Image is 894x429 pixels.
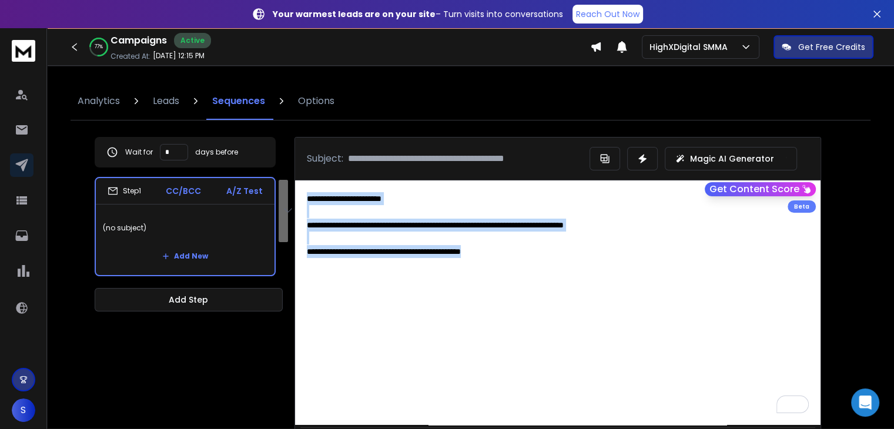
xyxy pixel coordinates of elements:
[205,82,272,120] a: Sequences
[226,185,263,197] p: A/Z Test
[111,33,167,48] h1: Campaigns
[78,94,120,108] p: Analytics
[798,41,865,53] p: Get Free Credits
[108,186,141,196] div: Step 1
[153,244,217,268] button: Add New
[212,94,265,108] p: Sequences
[146,82,186,120] a: Leads
[95,288,283,311] button: Add Step
[125,148,153,157] p: Wait for
[273,8,436,20] strong: Your warmest leads are on your site
[195,148,238,157] p: days before
[649,41,732,53] p: HighXDigital SMMA
[665,147,797,170] button: Magic AI Generator
[690,153,774,165] p: Magic AI Generator
[295,180,821,425] div: To enrich screen reader interactions, please activate Accessibility in Grammarly extension settings
[153,51,205,61] p: [DATE] 12:15 PM
[273,8,563,20] p: – Turn visits into conversations
[174,33,211,48] div: Active
[851,388,879,417] div: Open Intercom Messenger
[103,212,267,244] p: (no subject)
[12,398,35,422] button: S
[307,152,343,166] p: Subject:
[572,5,643,24] a: Reach Out Now
[95,177,276,276] li: Step1CC/BCCA/Z Test(no subject)Add New
[71,82,127,120] a: Analytics
[576,8,639,20] p: Reach Out Now
[291,82,341,120] a: Options
[12,40,35,62] img: logo
[788,200,816,213] div: Beta
[705,182,816,196] button: Get Content Score
[111,52,150,61] p: Created At:
[95,43,103,51] p: 77 %
[774,35,873,59] button: Get Free Credits
[298,94,334,108] p: Options
[153,94,179,108] p: Leads
[166,185,201,197] p: CC/BCC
